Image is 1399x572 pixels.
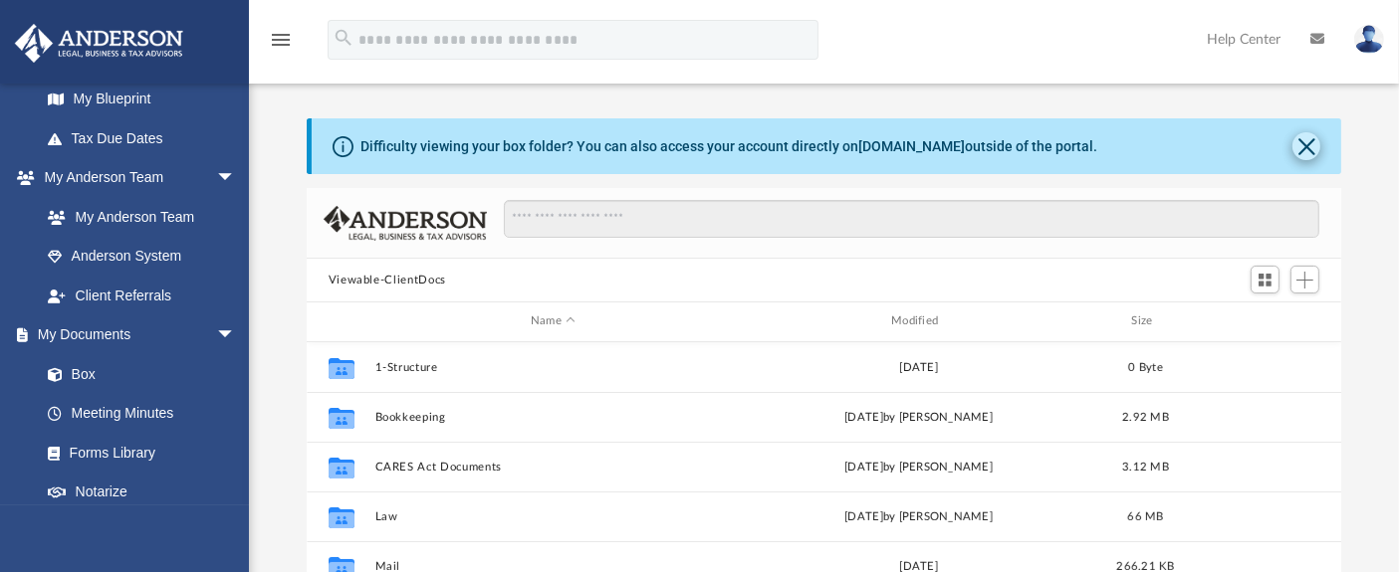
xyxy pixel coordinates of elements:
div: id [1194,312,1333,330]
a: menu [269,38,293,52]
span: 2.92 MB [1122,411,1169,422]
div: Difficulty viewing your box folder? You can also access your account directly on outside of the p... [360,136,1097,157]
a: Client Referrals [28,276,256,315]
button: Add [1290,266,1320,293]
img: User Pic [1354,25,1384,54]
span: 66 MB [1127,510,1163,521]
button: Viewable-ClientDocs [329,272,446,289]
div: Modified [740,312,1097,330]
i: search [333,27,354,49]
button: Switch to Grid View [1251,266,1281,293]
div: [DATE] [740,358,1096,376]
div: Size [1105,312,1185,330]
div: [DATE] by [PERSON_NAME] [740,408,1096,426]
span: 266.21 KB [1116,560,1174,571]
a: Tax Due Dates [28,118,266,158]
a: Forms Library [28,433,246,473]
i: menu [269,28,293,52]
span: 3.12 MB [1122,461,1169,472]
div: [DATE] by [PERSON_NAME] [740,507,1096,525]
input: Search files and folders [504,200,1319,238]
a: [DOMAIN_NAME] [858,138,965,154]
div: [DATE] by [PERSON_NAME] [740,458,1096,476]
a: Notarize [28,473,256,512]
div: Name [373,312,731,330]
a: Anderson System [28,237,256,277]
button: Close [1292,132,1320,160]
a: Meeting Minutes [28,394,256,434]
img: Anderson Advisors Platinum Portal [9,24,189,63]
a: Box [28,354,246,394]
button: CARES Act Documents [374,461,731,474]
div: id [316,312,365,330]
button: 1-Structure [374,361,731,374]
a: My Anderson Team [28,197,246,237]
button: Law [374,510,731,523]
a: My Anderson Teamarrow_drop_down [14,158,256,198]
span: arrow_drop_down [216,158,256,199]
span: arrow_drop_down [216,315,256,356]
a: My Blueprint [28,80,256,119]
span: 0 Byte [1128,361,1163,372]
button: Bookkeeping [374,411,731,424]
a: My Documentsarrow_drop_down [14,315,256,355]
